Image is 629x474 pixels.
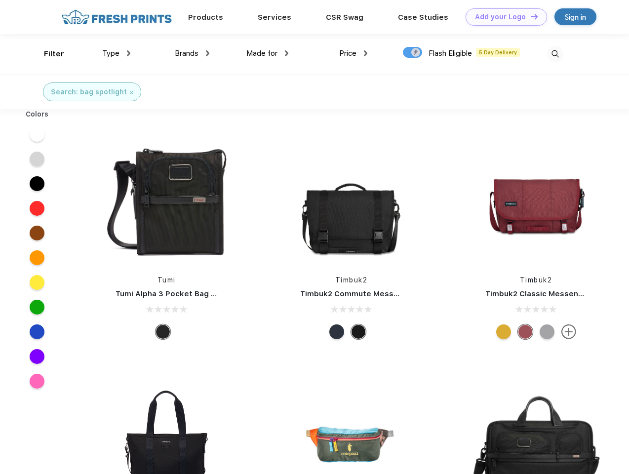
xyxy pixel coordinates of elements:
div: Eco Collegiate Red [518,324,533,339]
img: dropdown.png [206,50,209,56]
a: Timbuk2 Classic Messenger Bag [485,289,608,298]
a: Timbuk2 [520,276,552,284]
a: Products [188,13,223,22]
img: filter_cancel.svg [130,91,133,94]
span: Type [102,49,119,58]
a: Tumi [157,276,176,284]
span: Flash Eligible [429,49,472,58]
div: Filter [44,48,64,60]
div: Sign in [565,11,586,23]
div: Add your Logo [475,13,526,21]
div: Colors [18,109,56,119]
img: fo%20logo%202.webp [59,8,175,26]
img: dropdown.png [285,50,288,56]
div: Eco Amber [496,324,511,339]
img: DT [531,14,538,19]
span: Made for [246,49,277,58]
div: Eco Black [351,324,366,339]
div: Eco Rind Pop [540,324,554,339]
span: Price [339,49,356,58]
a: Timbuk2 [335,276,368,284]
span: 5 Day Delivery [476,48,520,57]
span: Brands [175,49,198,58]
div: Black [156,324,170,339]
a: Timbuk2 Commute Messenger Bag [300,289,432,298]
img: dropdown.png [127,50,130,56]
img: desktop_search.svg [547,46,563,62]
div: Search: bag spotlight [51,87,127,97]
img: func=resize&h=266 [285,134,417,265]
img: func=resize&h=266 [101,134,232,265]
img: dropdown.png [364,50,367,56]
a: Tumi Alpha 3 Pocket Bag Small [116,289,231,298]
a: Sign in [554,8,596,25]
div: Eco Nautical [329,324,344,339]
img: func=resize&h=266 [471,134,602,265]
img: more.svg [561,324,576,339]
